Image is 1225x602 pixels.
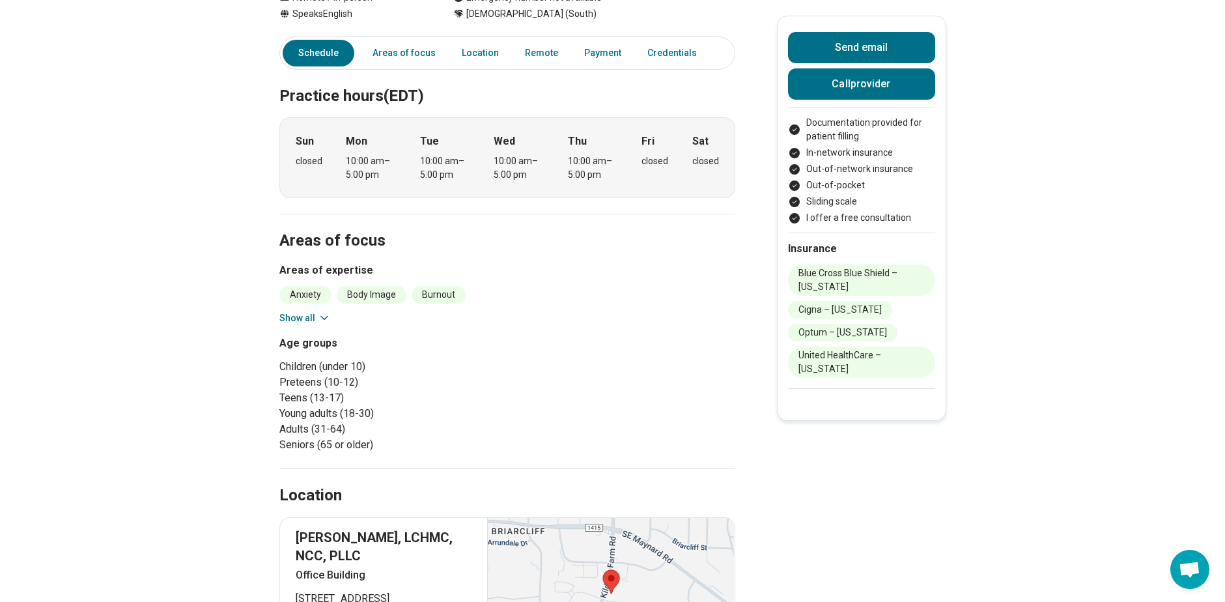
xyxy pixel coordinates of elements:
[420,154,470,182] div: 10:00 am – 5:00 pm
[279,7,427,21] div: Speaks English
[346,134,367,149] strong: Mon
[788,116,935,225] ul: Payment options
[494,154,544,182] div: 10:00 am – 5:00 pm
[279,437,502,453] li: Seniors (65 or older)
[788,68,935,100] button: Callprovider
[788,32,935,63] button: Send email
[788,301,892,319] li: Cigna – [US_STATE]
[576,40,629,66] a: Payment
[640,40,712,66] a: Credentials
[296,567,472,583] p: Office Building
[641,134,655,149] strong: Fri
[788,241,935,257] h2: Insurance
[788,162,935,176] li: Out-of-network insurance
[568,154,618,182] div: 10:00 am – 5:00 pm
[788,146,935,160] li: In-network insurance
[337,286,406,304] li: Body Image
[420,134,439,149] strong: Tue
[494,134,515,149] strong: Wed
[641,154,668,168] div: closed
[412,286,466,304] li: Burnout
[279,406,502,422] li: Young adults (18-30)
[788,265,935,296] li: Blue Cross Blue Shield – [US_STATE]
[279,336,502,351] h3: Age groups
[365,40,444,66] a: Areas of focus
[279,375,502,390] li: Preteens (10-12)
[517,40,566,66] a: Remote
[454,40,507,66] a: Location
[296,154,322,168] div: closed
[692,154,719,168] div: closed
[279,54,735,107] h2: Practice hours (EDT)
[568,134,587,149] strong: Thu
[346,154,396,182] div: 10:00 am – 5:00 pm
[788,179,935,192] li: Out-of-pocket
[466,7,597,21] span: [DEMOGRAPHIC_DATA] (South)
[1170,550,1209,589] div: Open chat
[279,485,342,507] h2: Location
[279,359,502,375] li: Children (under 10)
[279,390,502,406] li: Teens (13-17)
[279,311,331,325] button: Show all
[788,324,897,341] li: Optum – [US_STATE]
[279,263,735,278] h3: Areas of expertise
[279,286,331,304] li: Anxiety
[296,134,314,149] strong: Sun
[279,117,735,198] div: When does the program meet?
[788,195,935,208] li: Sliding scale
[692,134,709,149] strong: Sat
[296,528,472,565] p: [PERSON_NAME], LCHMC, NCC, PLLC
[279,422,502,437] li: Adults (31-64)
[279,199,735,252] h2: Areas of focus
[788,211,935,225] li: I offer a free consultation
[788,116,935,143] li: Documentation provided for patient filling
[788,347,935,378] li: United HealthCare – [US_STATE]
[283,40,354,66] a: Schedule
